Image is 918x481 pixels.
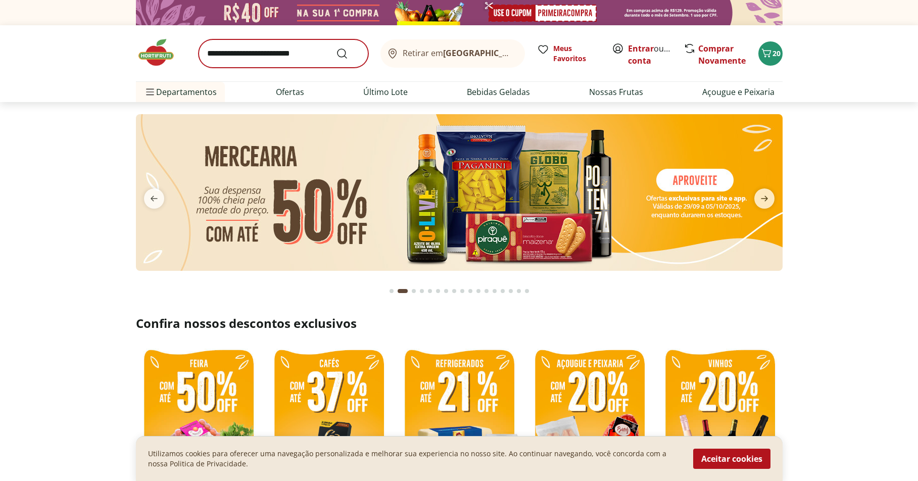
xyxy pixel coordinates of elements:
button: Go to page 13 from fs-carousel [491,279,499,303]
button: Retirar em[GEOGRAPHIC_DATA]/[GEOGRAPHIC_DATA] [380,39,525,68]
a: Nossas Frutas [589,86,643,98]
button: Go to page 12 from fs-carousel [482,279,491,303]
button: Go to page 9 from fs-carousel [458,279,466,303]
a: Meus Favoritos [537,43,600,64]
p: Utilizamos cookies para oferecer uma navegação personalizada e melhorar sua experiencia no nosso ... [148,449,681,469]
button: previous [136,188,172,209]
img: Hortifruti [136,37,186,68]
a: Criar conta [628,43,684,66]
button: Go to page 1 from fs-carousel [388,279,396,303]
span: ou [628,42,673,67]
button: Go to page 3 from fs-carousel [410,279,418,303]
a: Entrar [628,43,654,54]
button: next [746,188,783,209]
a: Comprar Novamente [698,43,746,66]
button: Submit Search [336,47,360,60]
span: Departamentos [144,80,217,104]
button: Go to page 6 from fs-carousel [434,279,442,303]
button: Go to page 10 from fs-carousel [466,279,474,303]
button: Go to page 15 from fs-carousel [507,279,515,303]
button: Carrinho [758,41,783,66]
button: Go to page 5 from fs-carousel [426,279,434,303]
button: Go to page 11 from fs-carousel [474,279,482,303]
button: Go to page 7 from fs-carousel [442,279,450,303]
a: Bebidas Geladas [467,86,530,98]
button: Go to page 17 from fs-carousel [523,279,531,303]
button: Current page from fs-carousel [396,279,410,303]
button: Menu [144,80,156,104]
span: 20 [772,49,781,58]
b: [GEOGRAPHIC_DATA]/[GEOGRAPHIC_DATA] [443,47,613,59]
a: Açougue e Peixaria [702,86,775,98]
span: Retirar em [403,49,514,58]
input: search [199,39,368,68]
button: Aceitar cookies [693,449,770,469]
button: Go to page 14 from fs-carousel [499,279,507,303]
button: Go to page 4 from fs-carousel [418,279,426,303]
a: Ofertas [276,86,304,98]
button: Go to page 8 from fs-carousel [450,279,458,303]
button: Go to page 16 from fs-carousel [515,279,523,303]
a: Último Lote [363,86,408,98]
span: Meus Favoritos [553,43,600,64]
img: mercearia [136,114,783,271]
h2: Confira nossos descontos exclusivos [136,315,783,331]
